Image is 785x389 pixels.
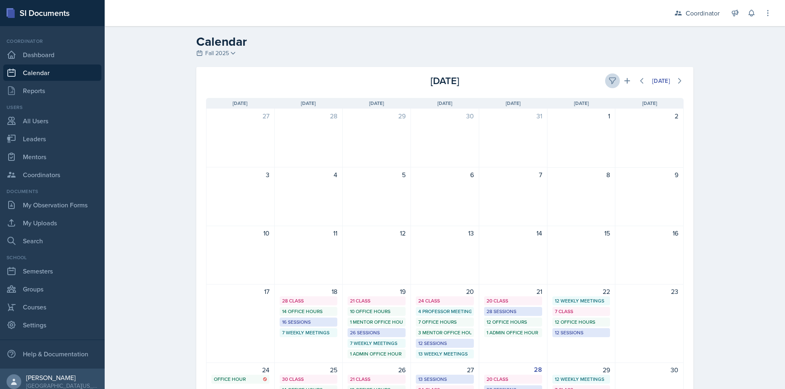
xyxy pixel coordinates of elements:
[211,287,269,296] div: 17
[484,228,542,238] div: 14
[348,170,406,180] div: 5
[3,281,101,297] a: Groups
[555,297,608,305] div: 12 Weekly Meetings
[348,228,406,238] div: 12
[301,100,316,107] span: [DATE]
[3,64,101,81] a: Calendar
[642,100,657,107] span: [DATE]
[484,111,542,121] div: 31
[26,373,98,382] div: [PERSON_NAME]
[3,299,101,315] a: Courses
[487,318,540,326] div: 12 Office Hours
[552,365,610,375] div: 29
[365,73,524,88] div: [DATE]
[487,329,540,336] div: 1 Admin Office Hour
[418,297,471,305] div: 24 Class
[552,170,610,180] div: 8
[282,308,335,315] div: 14 Office Hours
[282,297,335,305] div: 28 Class
[205,49,229,58] span: Fall 2025
[211,228,269,238] div: 10
[233,100,247,107] span: [DATE]
[418,308,471,315] div: 4 Professor Meetings
[620,111,678,121] div: 2
[211,365,269,375] div: 24
[348,111,406,121] div: 29
[348,287,406,296] div: 19
[3,113,101,129] a: All Users
[652,78,670,84] div: [DATE]
[350,340,403,347] div: 7 Weekly Meetings
[418,340,471,347] div: 12 Sessions
[280,228,338,238] div: 11
[3,167,101,183] a: Coordinators
[3,233,101,249] a: Search
[348,365,406,375] div: 26
[484,287,542,296] div: 21
[282,376,335,383] div: 30 Class
[484,365,542,375] div: 28
[3,263,101,279] a: Semesters
[280,111,338,121] div: 28
[3,149,101,165] a: Mentors
[350,318,403,326] div: 1 Mentor Office Hour
[555,329,608,336] div: 12 Sessions
[555,318,608,326] div: 12 Office Hours
[416,287,474,296] div: 20
[3,215,101,231] a: My Uploads
[416,170,474,180] div: 6
[350,308,403,315] div: 10 Office Hours
[282,318,335,326] div: 16 Sessions
[3,131,101,147] a: Leaders
[350,329,403,336] div: 26 Sessions
[686,8,720,18] div: Coordinator
[3,346,101,362] div: Help & Documentation
[282,329,335,336] div: 7 Weekly Meetings
[350,376,403,383] div: 21 Class
[416,228,474,238] div: 13
[3,254,101,261] div: School
[484,170,542,180] div: 7
[418,376,471,383] div: 13 Sessions
[552,228,610,238] div: 15
[3,38,101,45] div: Coordinator
[555,376,608,383] div: 12 Weekly Meetings
[487,297,540,305] div: 20 Class
[369,100,384,107] span: [DATE]
[418,329,471,336] div: 3 Mentor Office Hours
[555,308,608,315] div: 7 Class
[620,228,678,238] div: 16
[211,111,269,121] div: 27
[3,188,101,195] div: Documents
[620,365,678,375] div: 30
[196,34,693,49] h2: Calendar
[574,100,589,107] span: [DATE]
[280,170,338,180] div: 4
[620,170,678,180] div: 9
[350,297,403,305] div: 21 Class
[3,104,101,111] div: Users
[506,100,520,107] span: [DATE]
[3,82,101,99] a: Reports
[3,197,101,213] a: My Observation Forms
[487,308,540,315] div: 28 Sessions
[416,111,474,121] div: 30
[280,365,338,375] div: 25
[214,376,267,383] div: Office Hour
[280,287,338,296] div: 18
[211,170,269,180] div: 3
[416,365,474,375] div: 27
[3,47,101,63] a: Dashboard
[418,318,471,326] div: 7 Office Hours
[418,350,471,358] div: 13 Weekly Meetings
[3,317,101,333] a: Settings
[552,111,610,121] div: 1
[552,287,610,296] div: 22
[437,100,452,107] span: [DATE]
[647,74,675,88] button: [DATE]
[350,350,403,358] div: 1 Admin Office Hour
[487,376,540,383] div: 20 Class
[620,287,678,296] div: 23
